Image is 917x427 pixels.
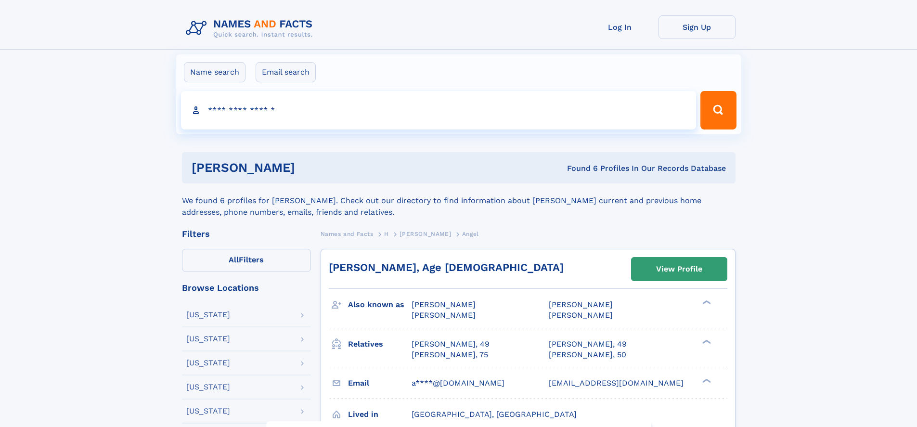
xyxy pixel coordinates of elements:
a: [PERSON_NAME], 50 [549,349,626,360]
div: [US_STATE] [186,335,230,343]
div: View Profile [656,258,702,280]
h3: Email [348,375,412,391]
div: [US_STATE] [186,359,230,367]
span: [PERSON_NAME] [412,300,476,309]
span: All [229,255,239,264]
div: ❯ [700,377,711,384]
h3: Also known as [348,297,412,313]
a: [PERSON_NAME], 49 [412,339,490,349]
h1: [PERSON_NAME] [192,162,431,174]
span: [GEOGRAPHIC_DATA], [GEOGRAPHIC_DATA] [412,410,577,419]
div: ❯ [700,338,711,345]
a: Log In [581,15,659,39]
span: H [384,231,389,237]
span: Angel [462,231,479,237]
a: [PERSON_NAME], Age [DEMOGRAPHIC_DATA] [329,261,564,273]
label: Name search [184,62,245,82]
div: [US_STATE] [186,407,230,415]
div: ❯ [700,299,711,306]
a: [PERSON_NAME] [400,228,451,240]
h3: Lived in [348,406,412,423]
div: We found 6 profiles for [PERSON_NAME]. Check out our directory to find information about [PERSON_... [182,183,736,218]
a: [PERSON_NAME], 49 [549,339,627,349]
a: Names and Facts [321,228,374,240]
a: Sign Up [659,15,736,39]
div: Found 6 Profiles In Our Records Database [431,163,726,174]
a: H [384,228,389,240]
a: [PERSON_NAME], 75 [412,349,488,360]
a: View Profile [632,258,727,281]
h3: Relatives [348,336,412,352]
span: [PERSON_NAME] [549,300,613,309]
span: [PERSON_NAME] [400,231,451,237]
label: Filters [182,249,311,272]
span: [PERSON_NAME] [412,311,476,320]
img: Logo Names and Facts [182,15,321,41]
button: Search Button [700,91,736,129]
div: Browse Locations [182,284,311,292]
div: Filters [182,230,311,238]
div: [US_STATE] [186,383,230,391]
label: Email search [256,62,316,82]
span: [EMAIL_ADDRESS][DOMAIN_NAME] [549,378,684,388]
input: search input [181,91,697,129]
span: [PERSON_NAME] [549,311,613,320]
div: [US_STATE] [186,311,230,319]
